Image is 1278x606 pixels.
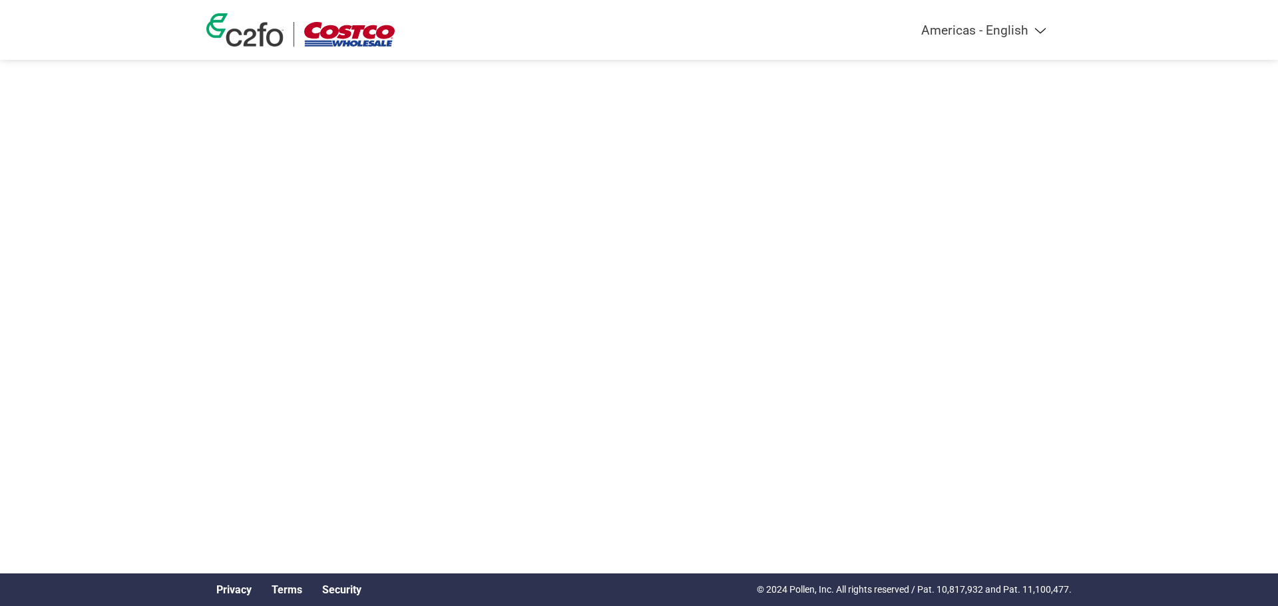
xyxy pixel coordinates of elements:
a: Privacy [216,583,252,596]
a: Terms [272,583,302,596]
a: Security [322,583,361,596]
p: © 2024 Pollen, Inc. All rights reserved / Pat. 10,817,932 and Pat. 11,100,477. [757,583,1072,597]
img: c2fo logo [206,13,284,47]
img: Costco [304,22,395,47]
